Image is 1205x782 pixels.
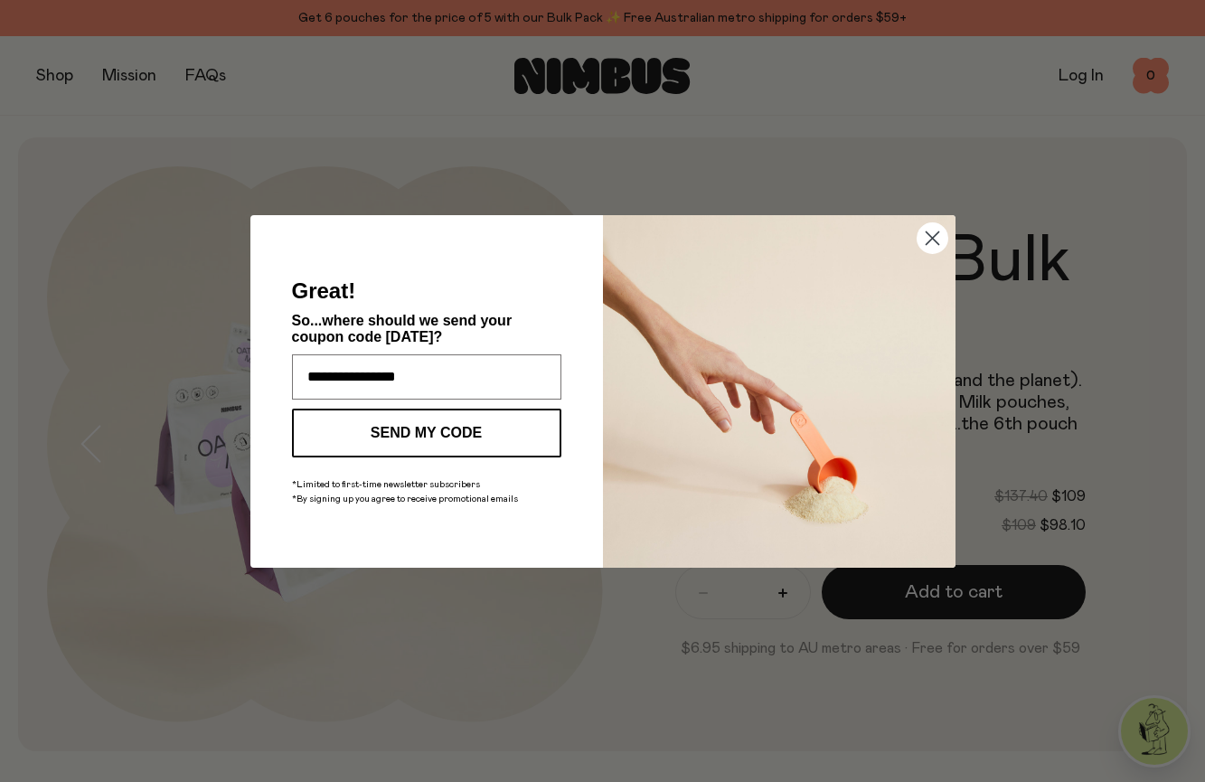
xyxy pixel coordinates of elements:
[292,495,518,504] span: *By signing up you agree to receive promotional emails
[917,222,948,254] button: Close dialog
[603,215,956,568] img: c0d45117-8e62-4a02-9742-374a5db49d45.jpeg
[292,278,356,303] span: Great!
[292,480,480,489] span: *Limited to first-time newsletter subscribers
[292,409,561,457] button: SEND MY CODE
[292,354,561,400] input: Enter your email address
[292,313,513,344] span: So...where should we send your coupon code [DATE]?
